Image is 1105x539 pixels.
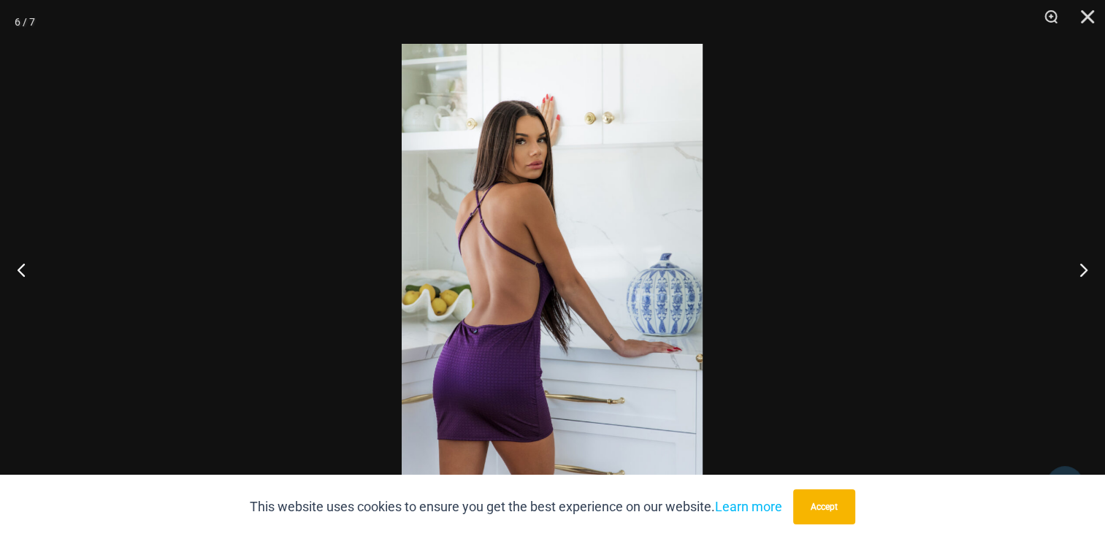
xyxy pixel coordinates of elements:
a: Learn more [715,499,782,514]
button: Accept [793,489,855,524]
div: 6 / 7 [15,11,35,33]
button: Next [1050,233,1105,306]
img: Delta Purple 5612 Dress 07 [402,44,703,495]
p: This website uses cookies to ensure you get the best experience on our website. [250,496,782,518]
